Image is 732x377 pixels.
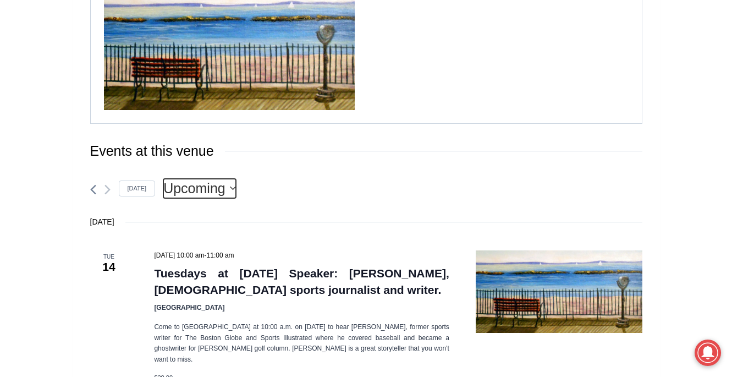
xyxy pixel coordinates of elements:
a: Previous Events [90,184,96,195]
span: 11:00 am [207,252,234,259]
a: Click to select today's date [119,181,156,196]
a: Intern @ [DOMAIN_NAME] [265,107,533,137]
span: 14 [90,259,128,275]
a: Tuesdays at [DATE] Speaker: [PERSON_NAME], [DEMOGRAPHIC_DATA] sports journalist and writer. [154,267,449,297]
time: - [154,252,234,259]
p: Come to [GEOGRAPHIC_DATA] at 10:00 a.m. on [DATE] to hear [PERSON_NAME], former sports writer for... [154,322,449,365]
span: Tue [90,253,128,261]
div: "I learned about the history of a place I’d honestly never considered even as a resident of [GEOG... [278,1,520,107]
span: [DATE] 10:00 am [154,252,204,259]
time: [DATE] [90,216,114,228]
button: Click to toggle datepicker [163,179,236,199]
span: Events at this venue [90,141,214,161]
span: Upcoming [163,179,225,199]
span: [GEOGRAPHIC_DATA] [154,304,224,312]
span: Intern @ [DOMAIN_NAME] [288,110,510,134]
button: Next Events [104,184,111,195]
img: MyRye.com default Watchin’ the Ships Roll In – Heather Patterson [476,250,642,333]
